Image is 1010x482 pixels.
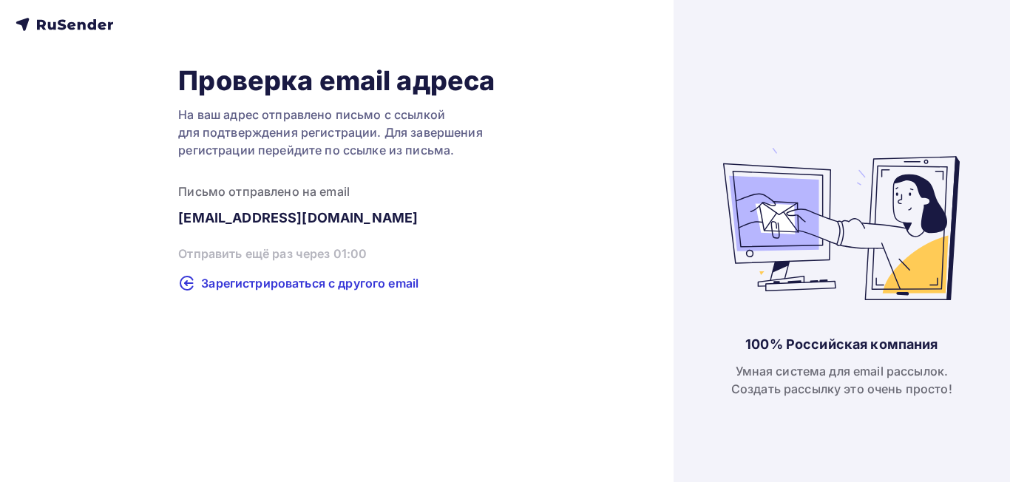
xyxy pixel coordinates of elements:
[178,183,495,200] div: Письмо отправлено на email
[731,362,952,398] div: Умная система для email рассылок. Создать рассылку это очень просто!
[178,64,495,97] h1: Проверка email адреса
[178,209,495,227] div: [EMAIL_ADDRESS][DOMAIN_NAME]
[201,274,418,292] span: Зарегистрироваться с другого email
[745,336,938,353] div: 100% Российская компания
[178,106,495,159] div: На ваш адрес отправлено письмо с ссылкой для подтверждения регистрации. Для завершения регистраци...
